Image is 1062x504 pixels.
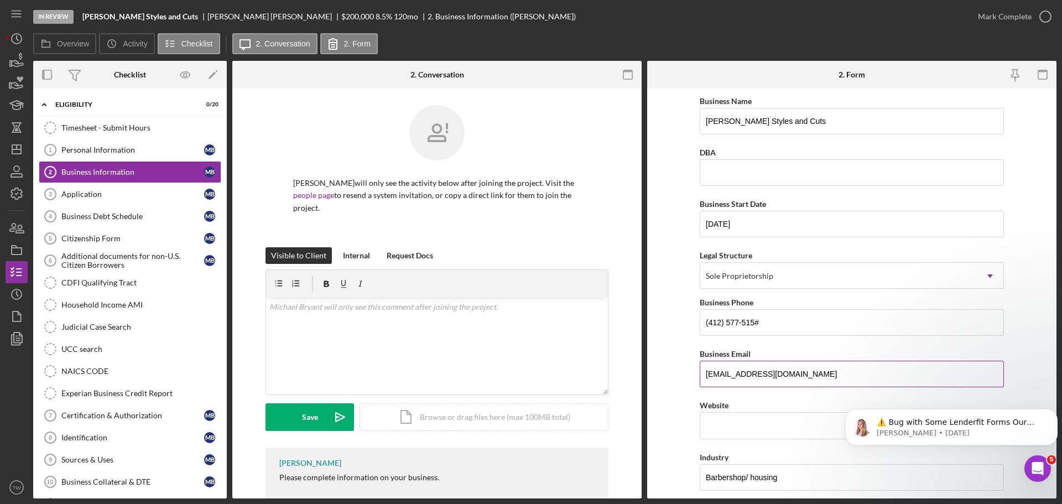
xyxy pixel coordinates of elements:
[49,191,52,198] tspan: 3
[341,12,374,21] span: $200,000
[428,12,576,21] div: 2. Business Information ([PERSON_NAME])
[39,183,221,205] a: 3ApplicationMB
[49,257,52,264] tspan: 6
[114,70,146,79] div: Checklist
[839,70,865,79] div: 2. Form
[39,117,221,139] a: Timesheet - Submit Hours
[61,455,204,464] div: Sources & Uses
[61,252,204,269] div: Additional documents for non-U.S. Citizen Borrowers
[123,39,147,48] label: Activity
[1047,455,1056,464] span: 5
[706,272,773,280] div: Sole Proprietorship
[204,255,215,266] div: M B
[61,123,221,132] div: Timesheet - Submit Hours
[61,411,204,420] div: Certification & Authorization
[204,410,215,421] div: M B
[158,33,220,54] button: Checklist
[39,360,221,382] a: NAICS CODE
[39,294,221,316] a: Household Income AMI
[49,456,52,463] tspan: 9
[39,404,221,427] a: 7Certification & AuthorizationMB
[700,199,766,209] label: Business Start Date
[293,177,581,214] p: [PERSON_NAME] will only see the activity below after joining the project. Visit the to resend a s...
[410,70,464,79] div: 2. Conversation
[204,167,215,178] div: M B
[700,401,728,410] label: Website
[265,403,354,431] button: Save
[700,349,751,358] label: Business Email
[181,39,213,48] label: Checklist
[256,39,310,48] label: 2. Conversation
[49,169,52,175] tspan: 2
[337,247,376,264] button: Internal
[204,454,215,465] div: M B
[39,250,221,272] a: 6Additional documents for non-U.S. Citizen BorrowersMB
[6,476,28,498] button: TW
[700,96,752,106] label: Business Name
[39,161,221,183] a: 2Business InformationMB
[39,139,221,161] a: 1Personal InformationMB
[39,427,221,449] a: 8IdentificationMB
[204,189,215,200] div: M B
[343,247,370,264] div: Internal
[49,235,52,242] tspan: 5
[39,471,221,493] a: 10Business Collateral & DTEMB
[39,382,221,404] a: Experian Business Credit Report
[39,316,221,338] a: Judicial Case Search
[82,12,198,21] b: [PERSON_NAME] Styles and Cuts
[199,101,218,108] div: 0 / 20
[700,148,716,157] label: DBA
[279,459,341,467] div: [PERSON_NAME]
[39,272,221,294] a: CDFI Qualifying Tract
[1024,455,1051,482] iframe: Intercom live chat
[39,449,221,471] a: 9Sources & UsesMB
[61,433,204,442] div: Identification
[841,386,1062,474] iframe: Intercom notifications message
[61,234,204,243] div: Citizenship Form
[204,476,215,487] div: M B
[61,367,221,376] div: NAICS CODE
[204,211,215,222] div: M B
[39,205,221,227] a: 4Business Debt ScheduleMB
[39,338,221,360] a: UCC search
[302,403,318,431] div: Save
[232,33,317,54] button: 2. Conversation
[204,432,215,443] div: M B
[49,213,53,220] tspan: 4
[13,485,22,491] text: TW
[700,453,728,462] label: Industry
[33,33,96,54] button: Overview
[36,32,202,195] span: ⚠️ Bug with Some Lenderfit Forms Our third-party form provider is experiencing a bug where some L...
[204,144,215,155] div: M B
[61,477,204,486] div: Business Collateral & DTE
[293,190,334,200] a: people page
[394,12,418,21] div: 120 mo
[700,298,753,307] label: Business Phone
[61,323,221,331] div: Judicial Case Search
[49,147,52,153] tspan: 1
[61,146,204,154] div: Personal Information
[46,479,53,485] tspan: 10
[61,212,204,221] div: Business Debt Schedule
[271,247,326,264] div: Visible to Client
[61,389,221,398] div: Experian Business Credit Report
[61,278,221,287] div: CDFI Qualifying Tract
[49,412,52,419] tspan: 7
[381,247,439,264] button: Request Docs
[57,39,89,48] label: Overview
[99,33,154,54] button: Activity
[344,39,371,48] label: 2. Form
[61,190,204,199] div: Application
[39,227,221,250] a: 5Citizenship FormMB
[49,434,52,441] tspan: 8
[204,233,215,244] div: M B
[33,10,74,24] div: In Review
[279,473,439,482] div: Please complete information on your business.
[387,247,433,264] div: Request Docs
[320,33,378,54] button: 2. Form
[61,168,204,176] div: Business Information
[967,6,1056,28] button: Mark Complete
[61,345,221,354] div: UCC search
